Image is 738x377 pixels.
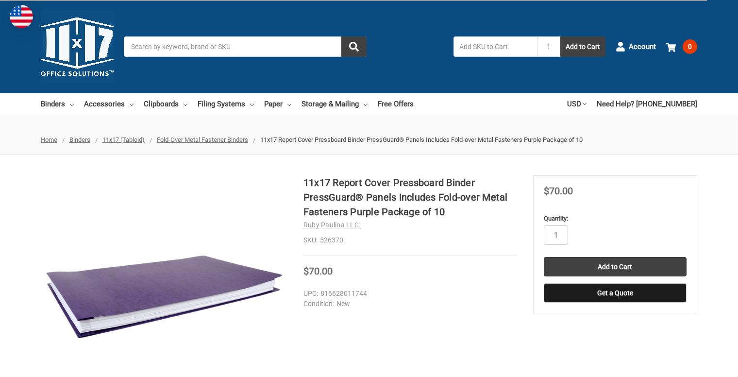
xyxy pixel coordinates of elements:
[453,36,537,57] input: Add SKU to Cart
[303,299,334,309] dt: Condition:
[544,185,573,197] span: $70.00
[198,93,254,115] a: Filing Systems
[567,93,587,115] a: USD
[303,175,517,219] h1: 11x17 Report Cover Pressboard Binder PressGuard® Panels Includes Fold-over Metal Fasteners Purple...
[41,93,74,115] a: Binders
[544,257,687,276] input: Add to Cart
[303,235,318,245] dt: SKU:
[157,136,248,143] a: Fold-Over Metal Fastener Binders
[10,5,33,28] img: duty and tax information for United States
[84,93,134,115] a: Accessories
[303,235,517,245] dd: 526370
[378,93,414,115] a: Free Offers
[69,136,90,143] a: Binders
[303,265,333,277] span: $70.00
[144,93,187,115] a: Clipboards
[666,34,697,59] a: 0
[616,34,656,59] a: Account
[41,136,57,143] a: Home
[302,93,368,115] a: Storage & Mailing
[629,41,656,52] span: Account
[264,93,291,115] a: Paper
[102,136,145,143] a: 11x17 (Tabloid)
[544,283,687,303] button: Get a Quote
[597,93,697,115] a: Need Help? [PHONE_NUMBER]
[303,221,361,229] a: Ruby Paulina LLC.
[303,299,513,309] dd: New
[303,289,318,299] dt: UPC:
[303,289,513,299] dd: 816628011744
[260,136,583,143] span: 11x17 Report Cover Pressboard Binder PressGuard® Panels Includes Fold-over Metal Fasteners Purple...
[683,39,697,54] span: 0
[41,10,114,83] img: 11x17.com
[544,214,687,223] label: Quantity:
[124,36,367,57] input: Search by keyword, brand or SKU
[560,36,605,57] button: Add to Cart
